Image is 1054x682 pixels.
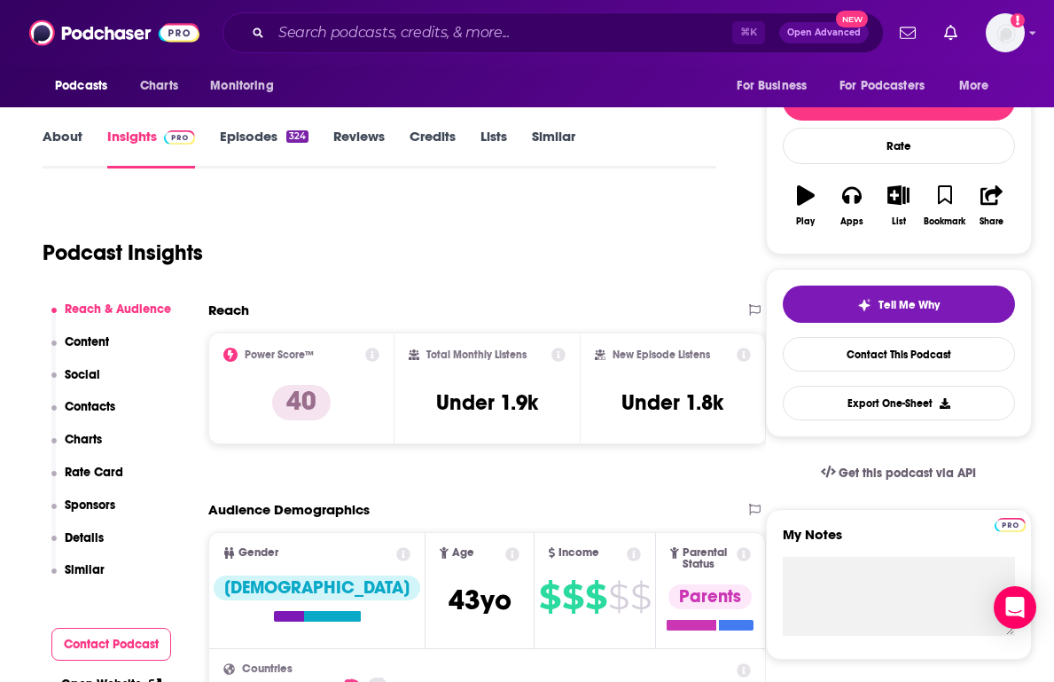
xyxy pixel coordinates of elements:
div: Search podcasts, credits, & more... [223,12,884,53]
a: About [43,128,82,169]
span: Get this podcast via API [839,466,976,481]
button: Social [51,367,101,400]
a: Similar [532,128,575,169]
div: [DEMOGRAPHIC_DATA] [214,576,420,600]
p: Social [65,367,100,382]
p: Sponsors [65,498,115,513]
button: Bookmark [922,174,968,238]
button: tell me why sparkleTell Me Why [783,286,1015,323]
button: open menu [43,69,130,103]
button: List [875,174,921,238]
button: open menu [198,69,296,103]
a: Show notifications dropdown [937,18,964,48]
a: Show notifications dropdown [893,18,923,48]
h3: Under 1.8k [621,389,723,416]
span: $ [585,583,606,611]
button: Sponsors [51,498,116,530]
button: Export One-Sheet [783,386,1015,420]
p: Rate Card [65,465,123,480]
button: Content [51,334,110,367]
span: $ [630,583,651,611]
a: Reviews [333,128,385,169]
a: Pro website [995,515,1026,532]
button: Reach & Audience [51,302,172,334]
a: InsightsPodchaser Pro [107,128,195,169]
span: Age [452,547,474,559]
div: Share [980,216,1003,227]
h2: Power Score™ [245,349,314,361]
label: My Notes [783,526,1015,557]
h2: Reach [208,302,249,318]
span: For Business [737,74,807,98]
span: Parental Status [683,547,733,570]
div: Rate [783,128,1015,164]
span: New [836,11,868,27]
button: Open AdvancedNew [779,22,869,43]
h2: Total Monthly Listens [426,349,527,361]
span: $ [539,583,560,611]
p: Contacts [65,399,115,414]
button: open menu [828,69,950,103]
img: Podchaser Pro [164,130,195,145]
button: Similar [51,562,105,595]
span: Tell Me Why [878,298,940,312]
button: Share [968,174,1014,238]
a: Lists [480,128,507,169]
p: Details [65,530,104,545]
h2: New Episode Listens [613,349,710,361]
span: Logged in as jennevievef [986,13,1025,52]
button: Play [783,174,829,238]
button: Contact Podcast [51,628,172,661]
a: Contact This Podcast [783,337,1015,372]
h3: Under 1.9k [436,389,538,416]
a: Charts [129,69,189,103]
button: Charts [51,432,103,465]
p: Charts [65,432,102,447]
div: 324 [286,130,308,143]
span: Monitoring [210,74,273,98]
p: Reach & Audience [65,302,171,317]
button: Contacts [51,399,116,432]
button: open menu [947,69,1011,103]
button: open menu [724,69,829,103]
p: Similar [65,562,105,577]
button: Details [51,530,105,563]
span: Income [558,547,599,559]
img: Podchaser Pro [995,518,1026,532]
div: List [892,216,906,227]
input: Search podcasts, credits, & more... [271,19,732,47]
a: Credits [410,128,456,169]
button: Rate Card [51,465,124,498]
button: Show profile menu [986,13,1025,52]
span: $ [562,583,583,611]
p: Content [65,334,109,349]
span: Podcasts [55,74,107,98]
span: More [959,74,989,98]
a: Episodes324 [220,128,308,169]
div: Open Intercom Messenger [994,586,1036,629]
span: 43 yo [449,583,511,617]
div: Play [796,216,815,227]
span: Open Advanced [787,28,861,37]
a: Get this podcast via API [807,451,991,495]
img: Podchaser - Follow, Share and Rate Podcasts [29,16,199,50]
span: Charts [140,74,178,98]
span: ⌘ K [732,21,765,44]
h1: Podcast Insights [43,239,203,266]
img: User Profile [986,13,1025,52]
div: Bookmark [924,216,965,227]
p: 40 [272,385,331,420]
img: tell me why sparkle [857,298,871,312]
div: Apps [840,216,863,227]
span: Countries [242,663,293,675]
span: $ [608,583,628,611]
span: For Podcasters [839,74,925,98]
span: Gender [238,547,278,559]
svg: Add a profile image [1011,13,1025,27]
h2: Audience Demographics [208,501,370,518]
button: Apps [829,174,875,238]
div: Parents [668,584,752,609]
